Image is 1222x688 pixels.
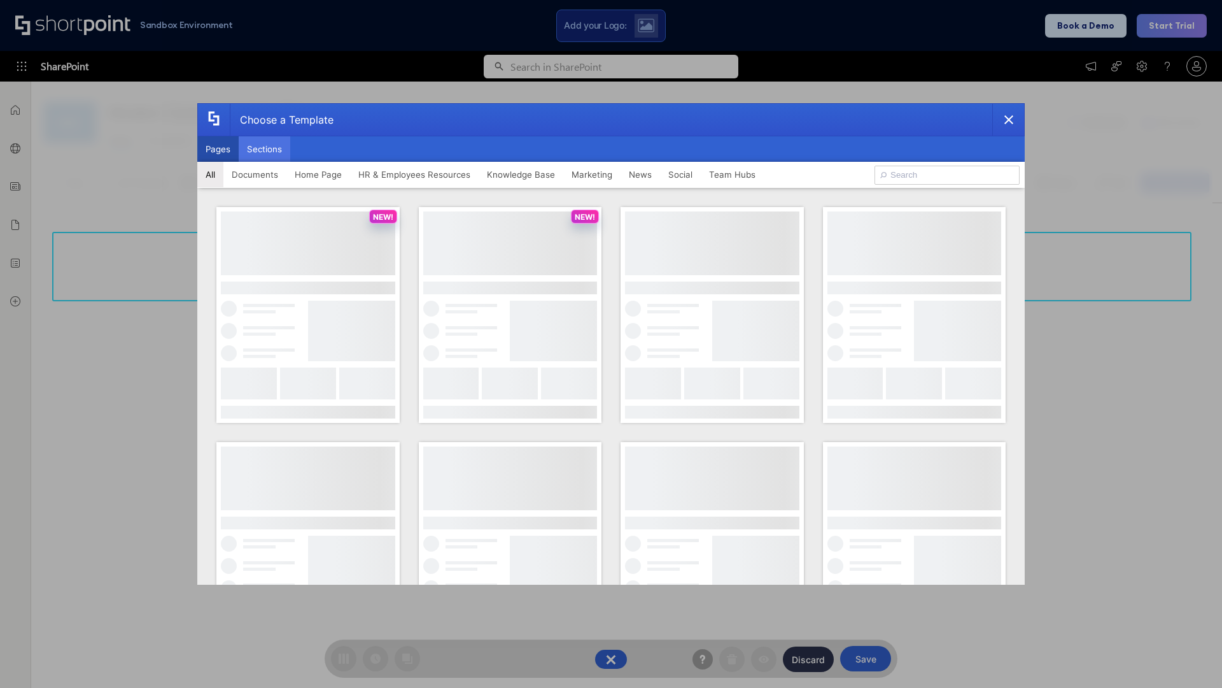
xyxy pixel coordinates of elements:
button: Team Hubs [701,162,764,187]
button: Marketing [563,162,621,187]
button: Sections [239,136,290,162]
div: Choose a Template [230,104,334,136]
button: Pages [197,136,239,162]
iframe: Chat Widget [1158,627,1222,688]
p: NEW! [575,212,595,222]
button: Social [660,162,701,187]
button: Home Page [286,162,350,187]
p: NEW! [373,212,393,222]
button: HR & Employees Resources [350,162,479,187]
input: Search [874,166,1020,185]
button: Documents [223,162,286,187]
button: All [197,162,223,187]
button: News [621,162,660,187]
div: template selector [197,103,1025,585]
button: Knowledge Base [479,162,563,187]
